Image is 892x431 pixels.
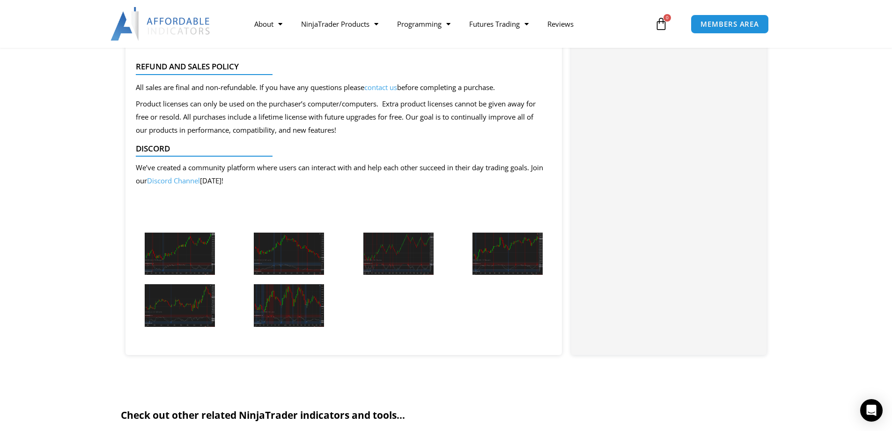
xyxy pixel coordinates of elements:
[663,14,671,22] span: 0
[136,163,543,185] span: We’ve created a community platform where users can interact with and help each other succeed in t...
[472,233,543,275] img: Best Stochastics - NQ 1 Minute | Affordable Indicators – NinjaTrader
[364,83,397,92] a: contact us
[363,233,434,275] img: Best Stochastics - NQ 20 Renko | Affordable Indicators – NinjaTrader
[700,21,759,28] span: MEMBERS AREA
[145,233,215,275] img: Best Stochastics - ES 10 Range | Affordable Indicators – NinjaTrader
[538,13,583,35] a: Reviews
[121,409,772,422] h2: Check out other related NinjaTrader indicators and tools...
[254,233,324,275] img: Best Stochastics - CL 2 Minute | Affordable Indicators – NinjaTrader
[147,176,200,185] a: Discord Channel
[397,83,495,92] span: before completing a purchase.
[145,284,215,327] img: Best Stochastics - ES 5 Minute | Affordable Indicators – NinjaTrader
[245,13,292,35] a: About
[136,83,364,92] span: All sales are final and non-refundable. If you have any questions please
[292,13,388,35] a: NinjaTrader Products
[136,99,536,135] span: Product licenses can only be used on the purchaser’s computer/computers. Extra product licenses c...
[860,399,883,422] div: Open Intercom Messenger
[691,15,769,34] a: MEMBERS AREA
[254,284,324,327] img: Best Stochastics - CL 5000 Volume | Affordable Indicators – NinjaTrader
[641,10,682,38] a: 0
[388,13,460,35] a: Programming
[460,13,538,35] a: Futures Trading
[245,13,652,35] nav: Menu
[136,62,545,71] h4: Refund and Sales Policy
[111,7,211,41] img: LogoAI | Affordable Indicators – NinjaTrader
[136,144,545,153] h4: Discord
